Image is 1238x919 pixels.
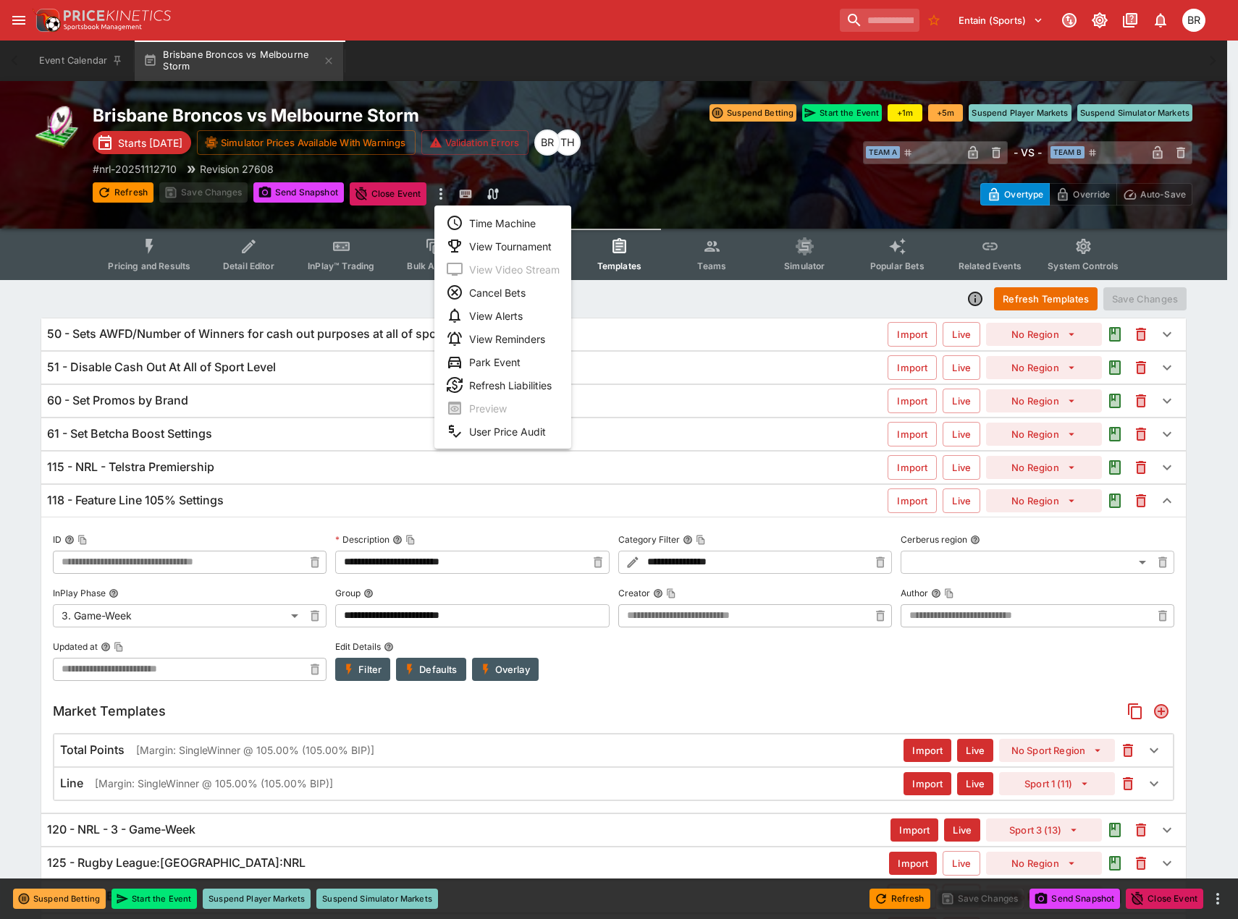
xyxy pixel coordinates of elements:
[434,373,571,397] li: Refresh Liabilities
[434,304,571,327] li: View Alerts
[434,350,571,373] li: Park Event
[434,281,571,304] li: Cancel Bets
[434,234,571,258] li: View Tournament
[434,420,571,443] li: User Price Audit
[434,211,571,234] li: Time Machine
[434,327,571,350] li: View Reminders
